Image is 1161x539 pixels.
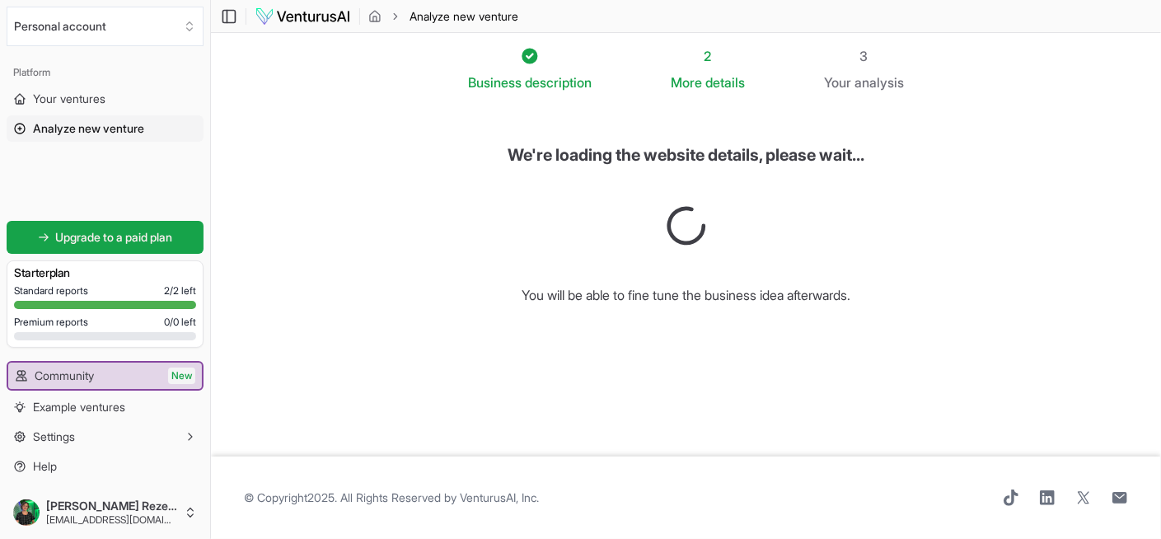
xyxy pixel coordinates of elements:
[508,143,864,166] h6: We're loading the website details, please wait...
[255,7,351,26] img: logo
[14,265,196,281] h3: Starter plan
[56,229,173,246] span: Upgrade to a paid plan
[244,490,539,506] span: © Copyright 2025 . All Rights Reserved by .
[525,74,592,91] span: description
[7,424,204,450] button: Settings
[33,399,125,415] span: Example ventures
[46,499,177,513] span: [PERSON_NAME] Rezende
[410,8,518,25] span: Analyze new venture
[46,513,177,527] span: [EMAIL_ADDRESS][DOMAIN_NAME]
[164,284,196,298] span: 2 / 2 left
[33,120,144,137] span: Analyze new venture
[522,285,850,305] h6: You will be able to fine tune the business idea afterwards.
[671,73,702,92] span: More
[33,91,105,107] span: Your ventures
[8,363,202,389] a: CommunityNew
[33,429,75,445] span: Settings
[854,74,904,91] span: analysis
[168,368,195,384] span: New
[164,316,196,329] span: 0 / 0 left
[705,74,745,91] span: details
[7,394,204,420] a: Example ventures
[14,284,88,298] span: Standard reports
[824,73,851,92] span: Your
[7,59,204,86] div: Platform
[7,221,204,254] a: Upgrade to a paid plan
[33,458,57,475] span: Help
[7,453,204,480] a: Help
[824,46,904,66] div: 3
[460,490,536,504] a: VenturusAI, Inc
[7,493,204,532] button: [PERSON_NAME] Rezende[EMAIL_ADDRESS][DOMAIN_NAME]
[14,316,88,329] span: Premium reports
[671,46,745,66] div: 2
[13,499,40,526] img: ACg8ocLD3hkQF_noDySHrtctk_9XALxxjizpOoVKuNkzQZdnem0eSenbXg=s96-c
[7,7,204,46] button: Select an organization
[468,73,522,92] span: Business
[7,86,204,112] a: Your ventures
[35,368,94,384] span: Community
[7,115,204,142] a: Analyze new venture
[368,8,518,25] nav: breadcrumb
